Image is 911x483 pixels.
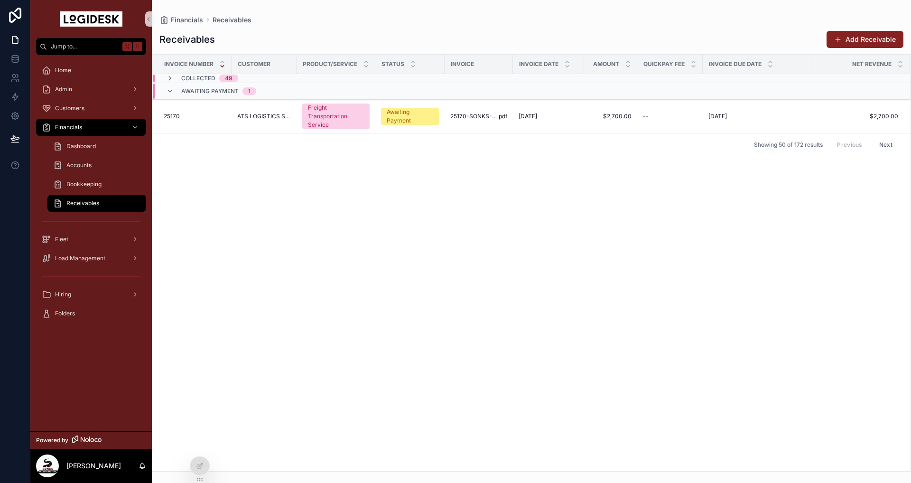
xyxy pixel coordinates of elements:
[181,87,239,95] span: Awaiting Payment
[66,180,102,188] span: Bookkeeping
[55,104,84,112] span: Customers
[36,231,146,248] a: Fleet
[248,87,251,95] div: 1
[47,157,146,174] a: Accounts
[164,113,180,120] span: 25170
[36,100,146,117] a: Customers
[66,142,96,150] span: Dashboard
[708,113,727,120] span: [DATE]
[308,104,364,129] div: Freight Transportation Service
[36,119,146,136] a: Financials
[873,137,899,152] button: Next
[47,138,146,155] a: Dashboard
[36,62,146,79] a: Home
[36,436,68,444] span: Powered by
[519,113,537,120] span: [DATE]
[55,123,82,131] span: Financials
[708,113,806,120] a: [DATE]
[303,60,357,68] span: Product/Service
[381,108,439,125] a: Awaiting Payment
[36,286,146,303] a: Hiring
[812,113,898,120] a: $2,700.00
[450,113,507,120] a: 25170-SONKS-Carrier-Invoice---SUREWAY-Load-9908076.pdf
[66,161,92,169] span: Accounts
[171,15,203,25] span: Financials
[36,81,146,98] a: Admin
[643,113,697,120] a: --
[709,60,762,68] span: Invoice Due Date
[66,199,99,207] span: Receivables
[237,113,291,120] a: ATS LOGISTICS SERVICES, INC. DBA SUREWAY TRANSPORTATION COMPANY & [PERSON_NAME] SPECIALIZED LOGIS...
[36,305,146,322] a: Folders
[55,66,71,74] span: Home
[66,461,121,471] p: [PERSON_NAME]
[134,43,141,50] span: K
[159,33,215,46] h1: Receivables
[159,15,203,25] a: Financials
[387,108,433,125] div: Awaiting Payment
[55,255,105,262] span: Load Management
[47,176,146,193] a: Bookkeeping
[60,11,122,27] img: App logo
[852,60,892,68] span: Net Revenue
[55,291,71,298] span: Hiring
[827,31,903,48] button: Add Receivable
[30,55,152,334] div: scrollable content
[754,141,823,149] span: Showing 50 of 172 results
[181,75,215,82] span: Collected
[238,60,270,68] span: Customer
[51,43,119,50] span: Jump to...
[47,195,146,212] a: Receivables
[593,60,619,68] span: Amount
[643,113,649,120] span: --
[519,60,558,68] span: Invoice Date
[164,60,214,68] span: Invoice Number
[590,113,632,120] a: $2,700.00
[164,113,226,120] a: 25170
[643,60,685,68] span: Quickpay Fee
[55,236,68,243] span: Fleet
[55,310,75,317] span: Folders
[497,113,507,120] span: .pdf
[30,431,152,449] a: Powered by
[381,60,404,68] span: Status
[225,75,232,82] div: 49
[213,15,251,25] a: Receivables
[55,85,72,93] span: Admin
[302,104,370,129] a: Freight Transportation Service
[36,250,146,267] a: Load Management
[519,113,578,120] a: [DATE]
[451,60,474,68] span: Invoice
[36,38,146,55] button: Jump to...K
[450,113,497,120] span: 25170-SONKS-Carrier-Invoice---SUREWAY-Load-9908076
